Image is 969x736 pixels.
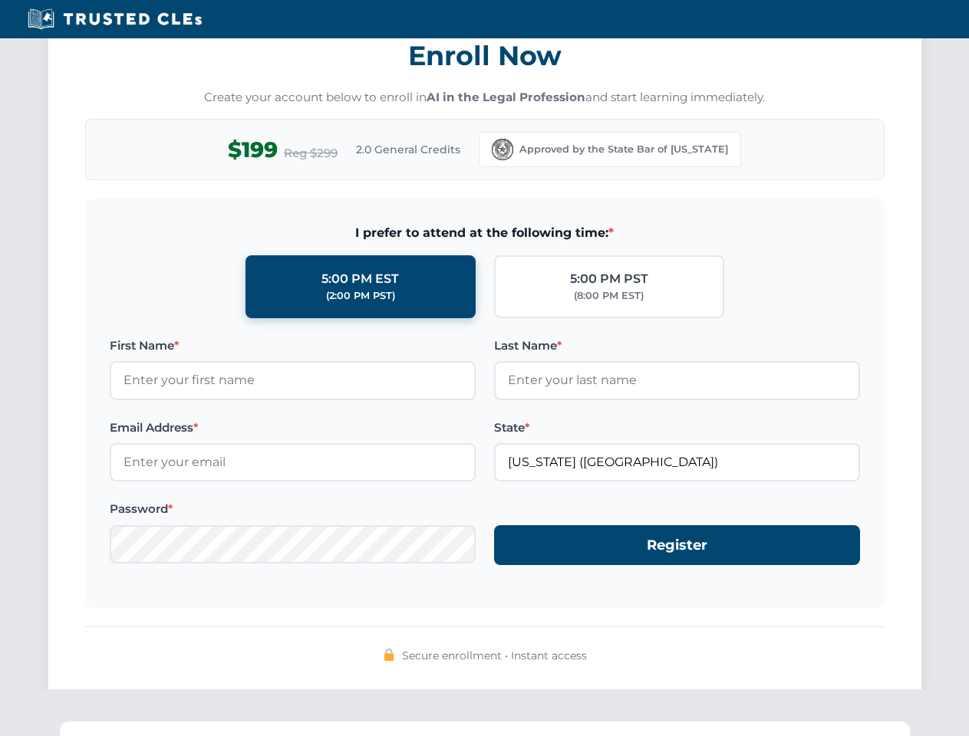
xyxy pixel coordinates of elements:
[321,269,399,289] div: 5:00 PM EST
[492,139,513,160] img: Texas Bar
[519,142,728,157] span: Approved by the State Bar of [US_STATE]
[494,443,860,481] input: Texas (TX)
[574,288,644,304] div: (8:00 PM EST)
[402,647,587,664] span: Secure enrollment • Instant access
[383,649,395,661] img: 🔒
[356,141,460,158] span: 2.0 General Credits
[110,337,476,355] label: First Name
[110,419,476,437] label: Email Address
[494,419,860,437] label: State
[110,361,476,399] input: Enter your first name
[570,269,648,289] div: 5:00 PM PST
[284,144,338,163] span: Reg $299
[228,133,278,167] span: $199
[85,31,885,80] h3: Enroll Now
[494,361,860,399] input: Enter your last name
[110,500,476,518] label: Password
[427,90,585,104] strong: AI in the Legal Profession
[494,525,860,566] button: Register
[23,8,206,31] img: Trusted CLEs
[85,89,885,107] p: Create your account below to enroll in and start learning immediately.
[326,288,395,304] div: (2:00 PM PST)
[494,337,860,355] label: Last Name
[110,223,860,243] span: I prefer to attend at the following time:
[110,443,476,481] input: Enter your email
